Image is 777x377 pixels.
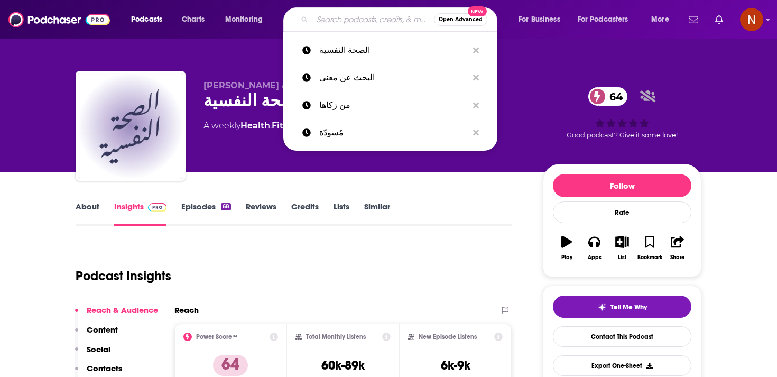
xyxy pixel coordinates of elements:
span: For Podcasters [578,12,628,27]
span: Charts [182,12,205,27]
a: Charts [175,11,211,28]
div: List [618,254,626,261]
img: Podchaser Pro [148,203,166,212]
h3: 6k-9k [441,357,470,373]
a: مُسودّة [283,119,497,146]
span: Podcasts [131,12,162,27]
span: Monitoring [225,12,263,27]
button: open menu [571,11,644,28]
button: tell me why sparkleTell Me Why [553,296,691,318]
p: من زكاها [319,91,468,119]
span: Open Advanced [439,17,483,22]
button: Open AdvancedNew [434,13,487,26]
div: A weekly podcast [203,119,415,132]
h2: New Episode Listens [419,333,477,341]
p: البحث عن معنى [319,64,468,91]
a: Show notifications dropdown [684,11,702,29]
p: 64 [213,355,248,376]
p: Content [87,325,118,335]
button: open menu [218,11,276,28]
div: Apps [588,254,602,261]
div: Bookmark [637,254,662,261]
div: Share [670,254,684,261]
button: Content [75,325,118,344]
div: Rate [553,201,691,223]
a: Credits [291,201,319,226]
a: 64 [588,87,628,106]
button: Reach & Audience [75,305,158,325]
input: Search podcasts, credits, & more... [312,11,434,28]
span: Good podcast? Give it some love! [567,131,678,139]
button: Follow [553,174,691,197]
a: Similar [364,201,390,226]
span: For Business [519,12,560,27]
button: open menu [124,11,176,28]
a: Show notifications dropdown [711,11,727,29]
p: الصحة النفسية [319,36,468,64]
button: Play [553,229,580,267]
img: بودكاست الصحة النفسية [78,73,183,179]
h1: Podcast Insights [76,268,171,284]
div: Search podcasts, credits, & more... [293,7,507,32]
a: Episodes68 [181,201,231,226]
h3: 60k-89k [321,357,365,373]
button: Show profile menu [740,8,763,31]
div: 64Good podcast? Give it some love! [543,80,701,146]
button: List [608,229,636,267]
button: Export One-Sheet [553,355,691,376]
button: open menu [511,11,573,28]
button: open menu [644,11,682,28]
a: Reviews [246,201,276,226]
a: من زكاها [283,91,497,119]
a: الصحة النفسية [283,36,497,64]
div: 68 [221,203,231,210]
h2: Reach [174,305,199,315]
span: Tell Me Why [610,303,647,311]
button: Share [664,229,691,267]
a: Lists [334,201,349,226]
a: البحث عن معنى [283,64,497,91]
span: New [468,6,487,16]
img: User Profile [740,8,763,31]
a: Contact This Podcast [553,326,691,347]
a: InsightsPodchaser Pro [114,201,166,226]
span: More [651,12,669,27]
button: Social [75,344,110,364]
span: [PERSON_NAME] & [PERSON_NAME] [203,80,366,90]
p: مُسودّة [319,119,468,146]
p: Reach & Audience [87,305,158,315]
span: Logged in as AdelNBM [740,8,763,31]
h2: Power Score™ [196,333,237,341]
button: Apps [580,229,608,267]
div: Play [561,254,572,261]
a: About [76,201,99,226]
p: Social [87,344,110,354]
img: Podchaser - Follow, Share and Rate Podcasts [8,10,110,30]
img: tell me why sparkle [598,303,606,311]
span: , [270,121,272,131]
span: 64 [599,87,628,106]
a: Fitness [272,121,303,131]
a: Health [240,121,270,131]
h2: Total Monthly Listens [306,333,366,341]
button: Bookmark [636,229,663,267]
p: Contacts [87,363,122,373]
